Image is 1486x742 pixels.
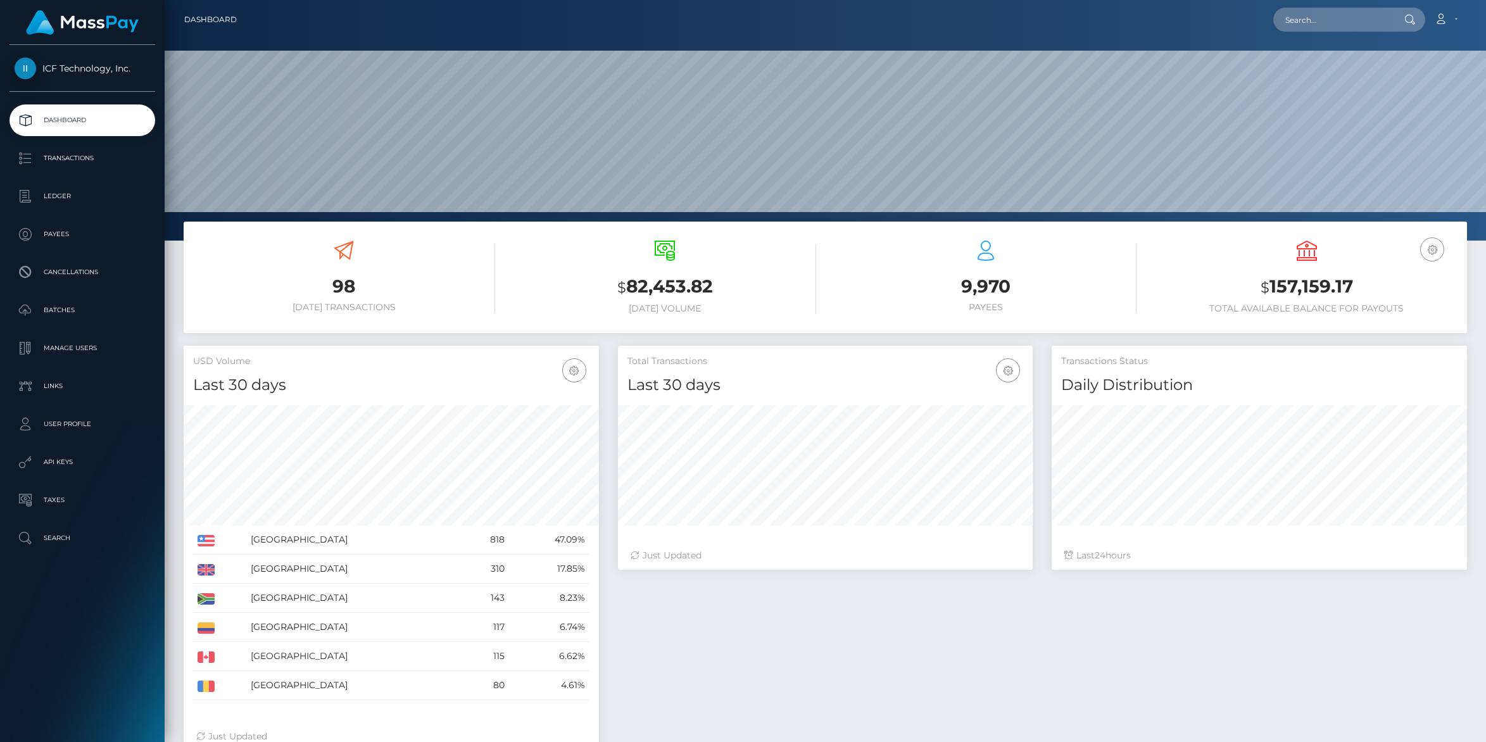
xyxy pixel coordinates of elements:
[617,279,626,296] small: $
[509,584,589,613] td: 8.23%
[509,613,589,642] td: 6.74%
[198,593,215,605] img: ZA.png
[198,681,215,692] img: RO.png
[1061,355,1458,368] h5: Transactions Status
[9,104,155,136] a: Dashboard
[198,622,215,634] img: CO.png
[246,555,462,584] td: [GEOGRAPHIC_DATA]
[15,453,150,472] p: API Keys
[15,263,150,282] p: Cancellations
[509,525,589,555] td: 47.09%
[9,256,155,288] a: Cancellations
[184,6,237,33] a: Dashboard
[509,671,589,700] td: 4.61%
[1261,279,1269,296] small: $
[835,302,1137,313] h6: Payees
[462,555,509,584] td: 310
[246,584,462,613] td: [GEOGRAPHIC_DATA]
[1155,274,1458,300] h3: 157,159.17
[1061,374,1458,396] h4: Daily Distribution
[15,225,150,244] p: Payees
[835,274,1137,299] h3: 9,970
[9,142,155,174] a: Transactions
[9,63,155,74] span: ICF Technology, Inc.
[9,446,155,478] a: API Keys
[15,149,150,168] p: Transactions
[9,522,155,554] a: Search
[15,301,150,320] p: Batches
[15,58,36,79] img: ICF Technology, Inc.
[462,613,509,642] td: 117
[9,180,155,212] a: Ledger
[9,294,155,326] a: Batches
[627,374,1024,396] h4: Last 30 days
[1155,303,1458,314] h6: Total Available Balance for Payouts
[15,415,150,434] p: User Profile
[15,111,150,130] p: Dashboard
[193,274,495,299] h3: 98
[15,187,150,206] p: Ledger
[631,549,1021,562] div: Just Updated
[1095,550,1105,561] span: 24
[198,651,215,663] img: CA.png
[627,355,1024,368] h5: Total Transactions
[462,525,509,555] td: 818
[9,370,155,402] a: Links
[509,555,589,584] td: 17.85%
[514,274,816,300] h3: 82,453.82
[462,584,509,613] td: 143
[15,377,150,396] p: Links
[193,302,495,313] h6: [DATE] Transactions
[1064,549,1454,562] div: Last hours
[509,642,589,671] td: 6.62%
[1273,8,1392,32] input: Search...
[15,491,150,510] p: Taxes
[198,535,215,546] img: US.png
[9,332,155,364] a: Manage Users
[246,671,462,700] td: [GEOGRAPHIC_DATA]
[514,303,816,314] h6: [DATE] Volume
[193,374,589,396] h4: Last 30 days
[9,484,155,516] a: Taxes
[15,529,150,548] p: Search
[462,671,509,700] td: 80
[246,525,462,555] td: [GEOGRAPHIC_DATA]
[198,564,215,575] img: GB.png
[246,642,462,671] td: [GEOGRAPHIC_DATA]
[15,339,150,358] p: Manage Users
[9,218,155,250] a: Payees
[246,613,462,642] td: [GEOGRAPHIC_DATA]
[462,642,509,671] td: 115
[9,408,155,440] a: User Profile
[26,10,139,35] img: MassPay Logo
[193,355,589,368] h5: USD Volume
